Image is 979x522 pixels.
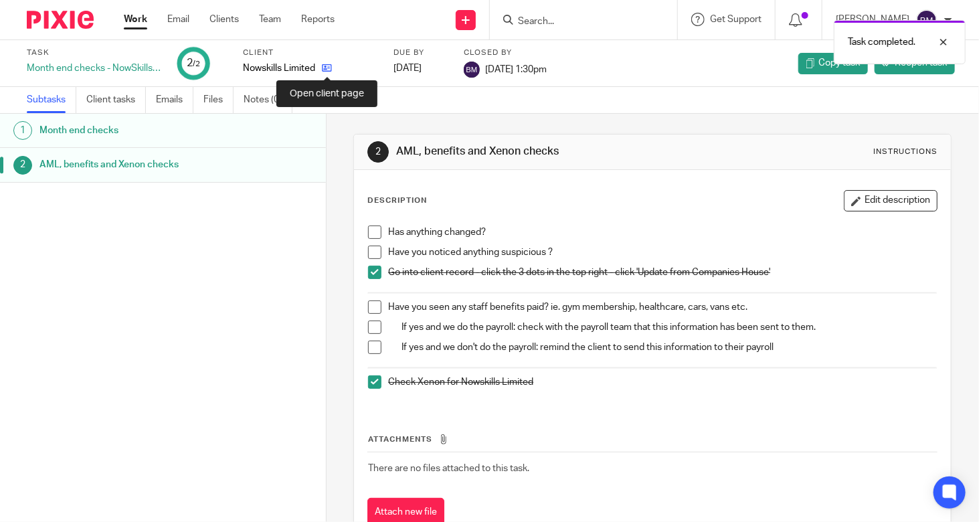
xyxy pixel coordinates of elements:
[873,147,938,157] div: Instructions
[27,62,161,75] div: Month end checks - NowSkills - [DATE]
[368,464,529,473] span: There are no files attached to this task.
[39,120,221,141] h1: Month end checks
[464,48,547,58] label: Closed by
[259,13,281,26] a: Team
[86,87,146,113] a: Client tasks
[388,246,937,259] p: Have you noticed anything suspicious ?
[124,13,147,26] a: Work
[243,48,377,58] label: Client
[27,48,161,58] label: Task
[916,9,938,31] img: svg%3E
[396,145,681,159] h1: AML, benefits and Xenon checks
[27,11,94,29] img: Pixie
[367,141,389,163] div: 2
[388,226,937,239] p: Has anything changed?
[402,341,937,354] p: If yes and we don't do the payroll: remind the client to send this information to their payroll
[187,56,200,71] div: 2
[243,62,315,75] p: Nowskills Limited
[388,266,937,279] p: Go into client record - click the 3 dots in the top right - click 'Update from Companies House'
[848,35,915,49] p: Task completed.
[39,155,221,175] h1: AML, benefits and Xenon checks
[388,375,937,389] p: Check Xenon for Nowskills Limited
[844,190,938,211] button: Edit description
[156,87,193,113] a: Emails
[485,64,547,74] span: [DATE] 1:30pm
[193,60,200,68] small: /2
[167,13,189,26] a: Email
[367,195,427,206] p: Description
[464,62,480,78] img: svg%3E
[393,62,447,75] div: [DATE]
[13,156,32,175] div: 2
[388,300,937,314] p: Have you seen any staff benefits paid? ie. gym membership, healthcare, cars, vans etc.
[368,436,432,443] span: Attachments
[209,13,239,26] a: Clients
[302,87,354,113] a: Audit logs
[203,87,234,113] a: Files
[393,48,447,58] label: Due by
[402,321,937,334] p: If yes and we do the payroll: check with the payroll team that this information has been sent to ...
[301,13,335,26] a: Reports
[13,121,32,140] div: 1
[27,87,76,113] a: Subtasks
[244,87,292,113] a: Notes (0)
